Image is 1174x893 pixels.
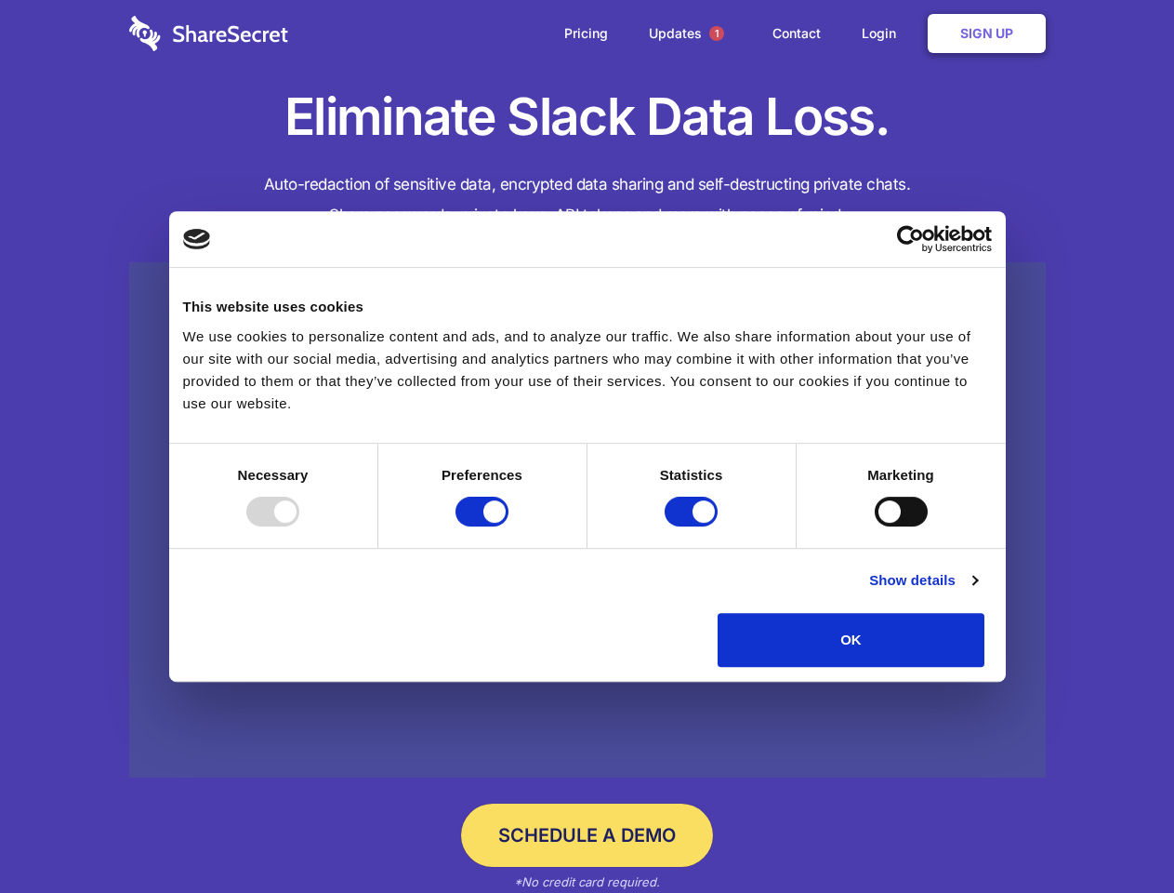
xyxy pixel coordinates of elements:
img: logo-wordmark-white-trans-d4663122ce5f474addd5e946df7df03e33cb6a1c49d2221995e7729f52c070b2.svg [129,16,288,51]
a: Show details [869,569,977,592]
a: Usercentrics Cookiebot - opens in a new window [829,225,992,253]
a: Schedule a Demo [461,804,713,867]
strong: Necessary [238,467,309,483]
img: logo [183,229,211,249]
a: Wistia video thumbnail [129,262,1046,779]
strong: Statistics [660,467,723,483]
div: We use cookies to personalize content and ads, and to analyze our traffic. We also share informat... [183,326,992,415]
strong: Preferences [442,467,522,483]
a: Pricing [546,5,627,62]
a: Login [843,5,924,62]
div: This website uses cookies [183,296,992,318]
h4: Auto-redaction of sensitive data, encrypted data sharing and self-destructing private chats. Shar... [129,169,1046,231]
button: OK [718,613,984,667]
a: Contact [754,5,839,62]
a: Sign Up [928,14,1046,53]
strong: Marketing [867,467,934,483]
span: 1 [709,26,724,41]
h1: Eliminate Slack Data Loss. [129,84,1046,151]
em: *No credit card required. [514,874,660,889]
